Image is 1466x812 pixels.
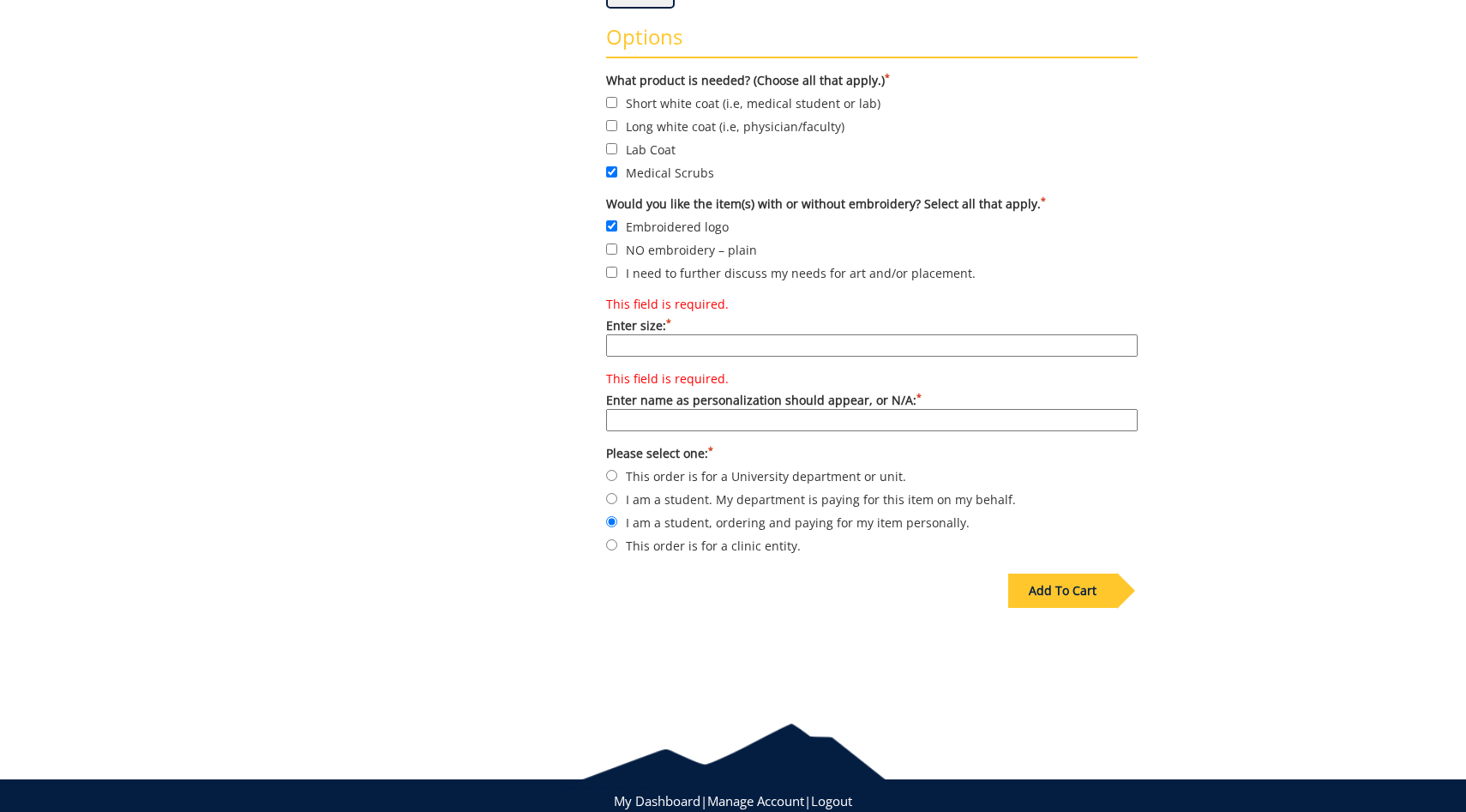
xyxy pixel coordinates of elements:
input: I need to further discuss my needs for art and/or placement. [606,267,617,278]
input: Medical Scrubs [606,166,617,177]
label: Enter name as personalization should appear, or N/A: [606,370,1138,431]
label: I need to further discuss my needs for art and/or placement. [606,263,1138,282]
h3: Options [606,26,1138,58]
label: Would you like the item(s) with or without embroidery? Select all that apply. [606,195,1138,213]
label: Enter size: [606,296,1138,357]
div: Add To Cart [1008,574,1117,608]
label: What product is needed? (Choose all that apply.) [606,72,1138,89]
label: Long white coat (i.e, physician/faculty) [606,117,1138,135]
label: NO embroidery – plain [606,240,1138,259]
input: This field is required.Enter name as personalization should appear, or N/A:* [606,409,1138,431]
label: Please select one: [606,445,1138,462]
label: This order is for a University department or unit. [606,466,1138,485]
input: This order is for a University department or unit. [606,470,617,481]
label: I am a student, ordering and paying for my item personally. [606,513,1138,532]
input: Lab Coat [606,143,617,154]
input: I am a student, ordering and paying for my item personally. [606,516,617,527]
a: Manage Account [707,792,804,809]
a: Logout [811,792,852,809]
input: NO embroidery – plain [606,244,617,255]
label: I am a student. My department is paying for this item on my behalf. [606,490,1138,508]
input: Long white coat (i.e, physician/faculty) [606,120,617,131]
label: Embroidered logo [606,217,1138,236]
a: My Dashboard [614,792,700,809]
label: Medical Scrubs [606,163,1138,182]
label: Short white coat (i.e, medical student or lab) [606,93,1138,112]
input: Short white coat (i.e, medical student or lab) [606,97,617,108]
label: This order is for a clinic entity. [606,536,1138,555]
input: Embroidered logo [606,220,617,232]
input: I am a student. My department is paying for this item on my behalf. [606,493,617,504]
label: This field is required. [606,296,1138,313]
label: This field is required. [606,370,1138,388]
input: This field is required.Enter size:* [606,334,1138,357]
input: This order is for a clinic entity. [606,539,617,550]
label: Lab Coat [606,140,1138,159]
